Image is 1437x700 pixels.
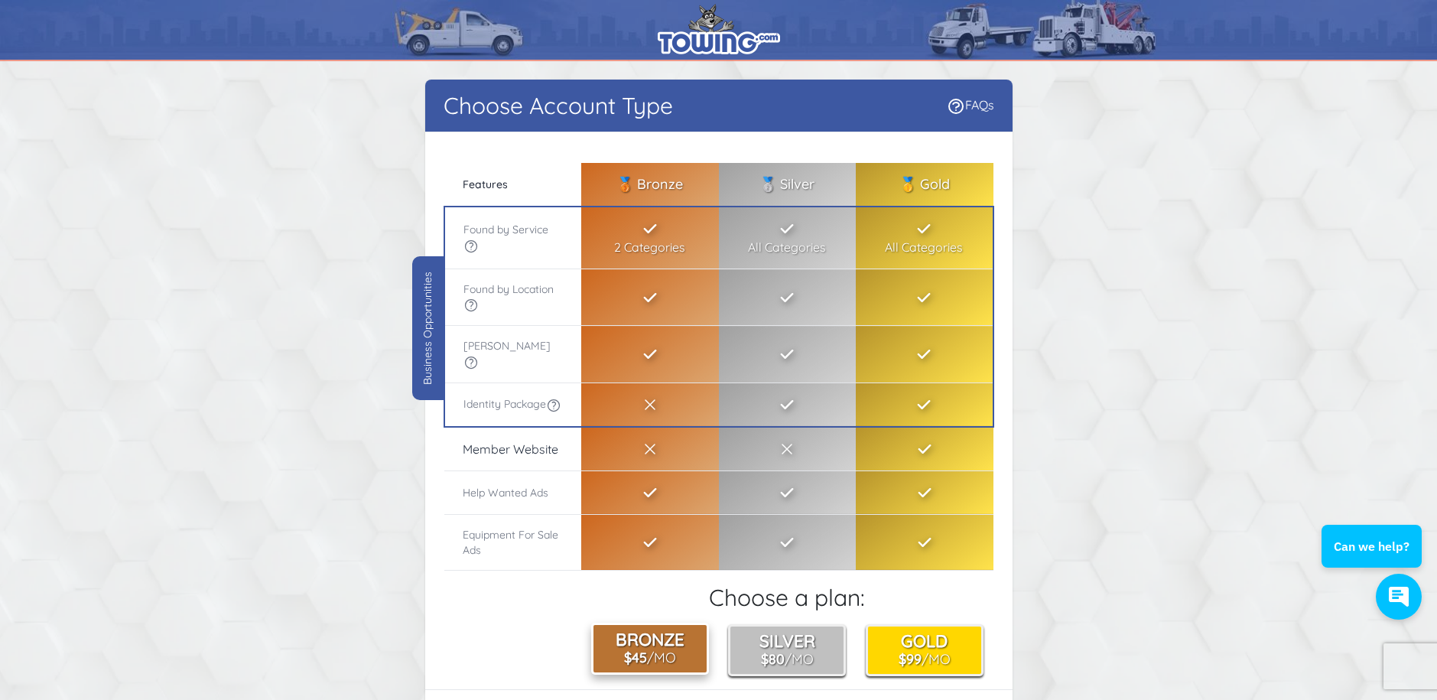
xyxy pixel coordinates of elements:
[581,207,719,269] td: 2 Categories
[624,649,676,666] small: /Mo
[761,650,785,667] b: $80
[719,207,857,269] td: All Categories
[728,624,846,676] button: Silver $80/Mo
[863,623,987,677] button: Gold $99/Mo
[444,326,582,383] th: [PERSON_NAME]
[761,650,814,667] small: /Mo
[897,650,951,668] small: /Mo
[412,256,444,400] div: Business Opportunities
[1312,483,1437,635] iframe: Conversations
[624,649,647,666] b: $45
[719,163,857,206] th: 🥈 Silver
[444,383,582,427] th: Identity Package
[591,623,709,675] button: Bronze $45/Mo
[463,177,508,191] span: Features
[947,97,994,112] a: FAQs
[444,207,582,269] th: Found by Service
[658,4,780,54] img: logo.png
[856,207,993,269] td: All Categories
[444,92,673,119] h1: Choose Account Type
[897,650,921,668] b: $99
[444,514,582,570] th: Equipment For Sale Ads
[444,427,582,471] th: Member Website
[444,269,582,326] th: Found by Location
[856,163,993,206] th: 🥇 Gold
[444,470,582,514] th: Help Wanted Ads
[582,584,993,611] h2: Choose a plan:
[581,163,719,206] th: 🥉 Bronze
